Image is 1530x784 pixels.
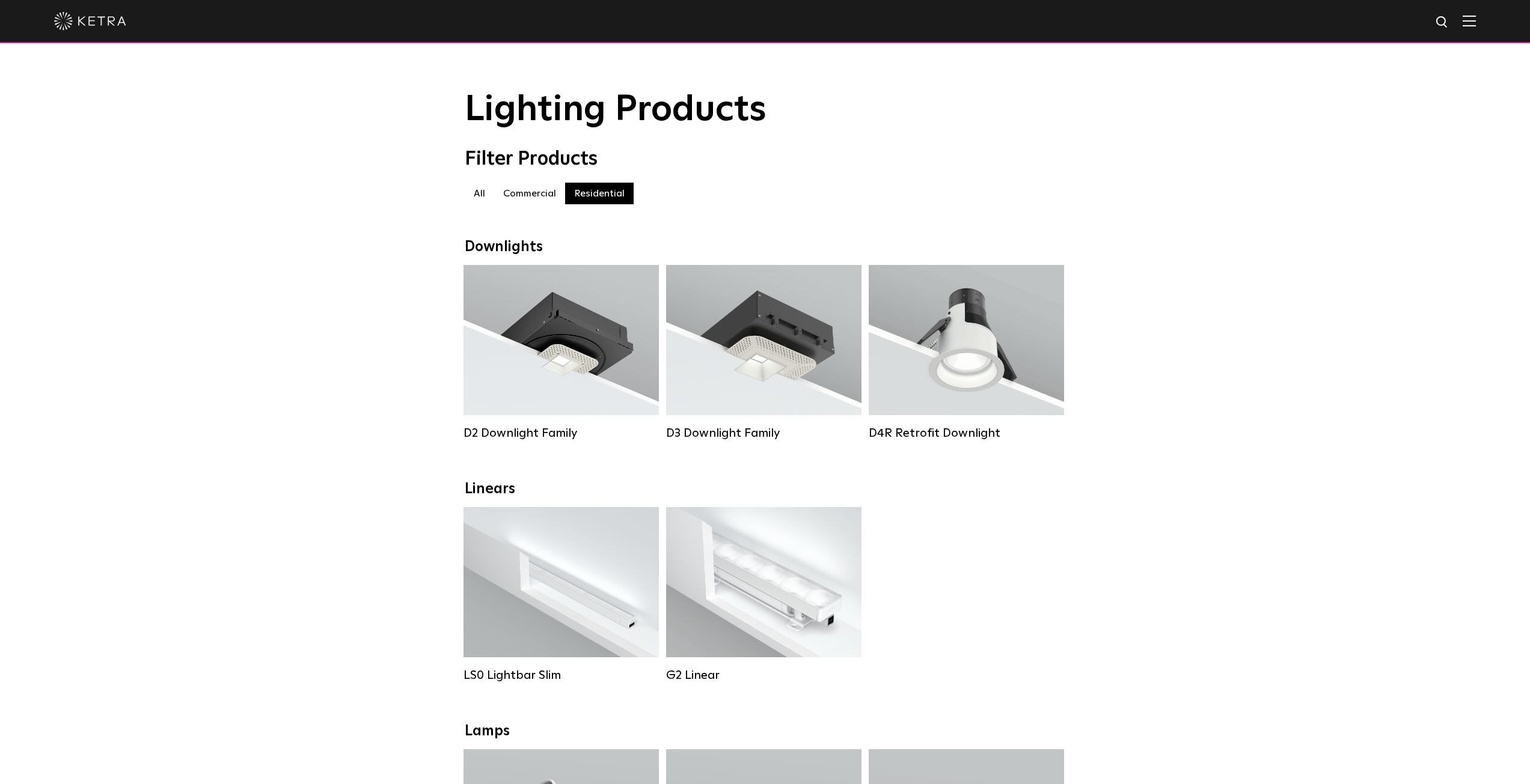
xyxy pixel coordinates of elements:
div: Filter Products [465,148,1066,171]
div: LS0 Lightbar Slim [464,668,659,682]
div: G2 Linear [666,668,861,682]
img: Hamburger%20Nav.svg [1463,15,1476,26]
div: Lamps [465,723,1066,740]
label: Residential [565,183,634,204]
div: Downlights [465,239,1066,256]
a: D3 Downlight Family Lumen Output:700 / 900 / 1100Colors:White / Black / Silver / Bronze / Paintab... [666,265,861,440]
label: Commercial [494,183,565,204]
span: Lighting Products [465,92,767,128]
div: D2 Downlight Family [464,426,659,440]
a: LS0 Lightbar Slim Lumen Output:200 / 350Colors:White / BlackControl:X96 Controller [464,507,659,682]
a: G2 Linear Lumen Output:400 / 700 / 1000Colors:WhiteBeam Angles:Flood / [GEOGRAPHIC_DATA] / Narrow... [666,507,861,682]
label: All [465,183,494,204]
img: ketra-logo-2019-white [54,12,126,30]
div: D3 Downlight Family [666,426,861,440]
div: D4R Retrofit Downlight [869,426,1064,440]
a: D2 Downlight Family Lumen Output:1200Colors:White / Black / Gloss Black / Silver / Bronze / Silve... [464,265,659,440]
div: Linears [465,481,1066,498]
img: search icon [1435,15,1450,30]
a: D4R Retrofit Downlight Lumen Output:800Colors:White / BlackBeam Angles:15° / 25° / 40° / 60°Watta... [869,265,1064,440]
